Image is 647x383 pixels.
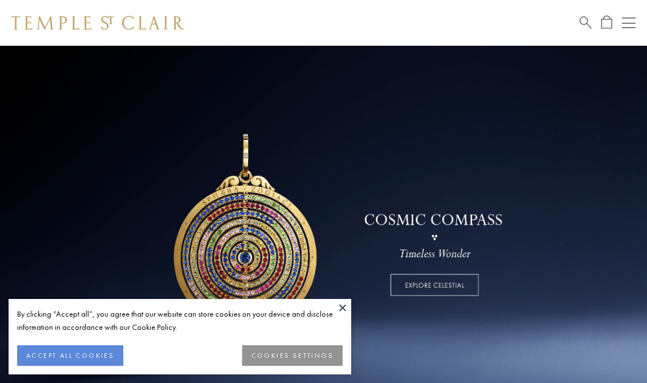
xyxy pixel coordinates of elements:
div: By clicking “Accept all”, you agree that our website can store cookies on your device and disclos... [17,308,343,334]
iframe: Gorgias live chat messenger [590,329,636,372]
a: Open Shopping Bag [601,15,612,30]
button: COOKIES SETTINGS [242,345,343,366]
a: Search [580,15,592,30]
button: Open navigation [622,16,636,30]
img: Temple St. Clair [11,16,184,30]
button: ACCEPT ALL COOKIES [17,345,123,366]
